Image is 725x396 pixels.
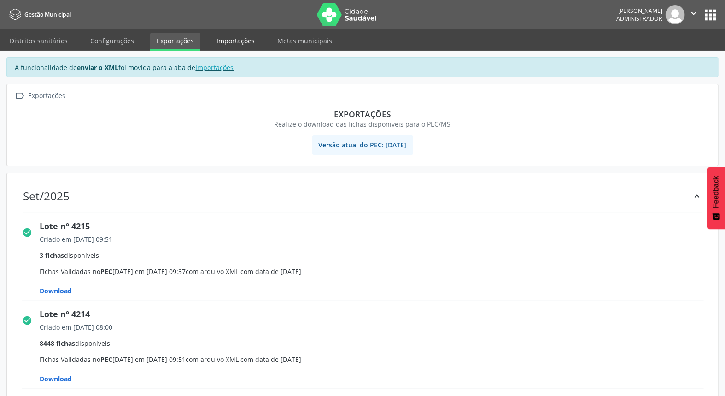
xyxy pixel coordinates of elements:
div: Lote nº 4214 [40,308,710,320]
div: Set/2025 [23,189,70,203]
span: PEC [101,267,113,276]
i:  [689,8,699,18]
div: Lote nº 4215 [40,220,710,233]
span: Download [40,286,72,295]
a: Distritos sanitários [3,33,74,49]
button: apps [702,7,719,23]
i: check_circle [23,315,33,326]
a:  Exportações [13,89,67,103]
span: Fichas Validadas no [DATE] em [DATE] 09:37 [40,234,710,296]
img: img [666,5,685,24]
a: Importações [196,63,234,72]
a: Configurações [84,33,140,49]
span: Administrador [616,15,662,23]
i: check_circle [23,227,33,238]
strong: enviar o XML [77,63,119,72]
a: Metas municipais [271,33,339,49]
button:  [685,5,702,24]
div: [PERSON_NAME] [616,7,662,15]
span: com arquivo XML com data de [DATE] [186,355,302,364]
div: Criado em [DATE] 09:51 [40,234,710,244]
div: Exportações [27,89,67,103]
span: Gestão Municipal [24,11,71,18]
div: A funcionalidade de foi movida para a aba de [6,57,719,77]
span: com arquivo XML com data de [DATE] [186,267,302,276]
a: Gestão Municipal [6,7,71,22]
a: Importações [210,33,261,49]
button: Feedback - Mostrar pesquisa [707,167,725,229]
div: Realize o download das fichas disponíveis para o PEC/MS [20,119,705,129]
div: Criado em [DATE] 08:00 [40,322,710,332]
span: Versão atual do PEC: [DATE] [312,135,413,155]
span: PEC [101,355,113,364]
div: Exportações [20,109,705,119]
i:  [13,89,27,103]
span: Feedback [712,176,720,208]
span: 3 fichas [40,251,64,260]
span: 8448 fichas [40,339,76,348]
span: Download [40,374,72,383]
div: disponíveis [40,250,710,260]
a: Exportações [150,33,200,51]
div: disponíveis [40,338,710,348]
i: keyboard_arrow_up [692,191,702,201]
div: keyboard_arrow_up [692,189,702,203]
span: Fichas Validadas no [DATE] em [DATE] 09:51 [40,322,710,384]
